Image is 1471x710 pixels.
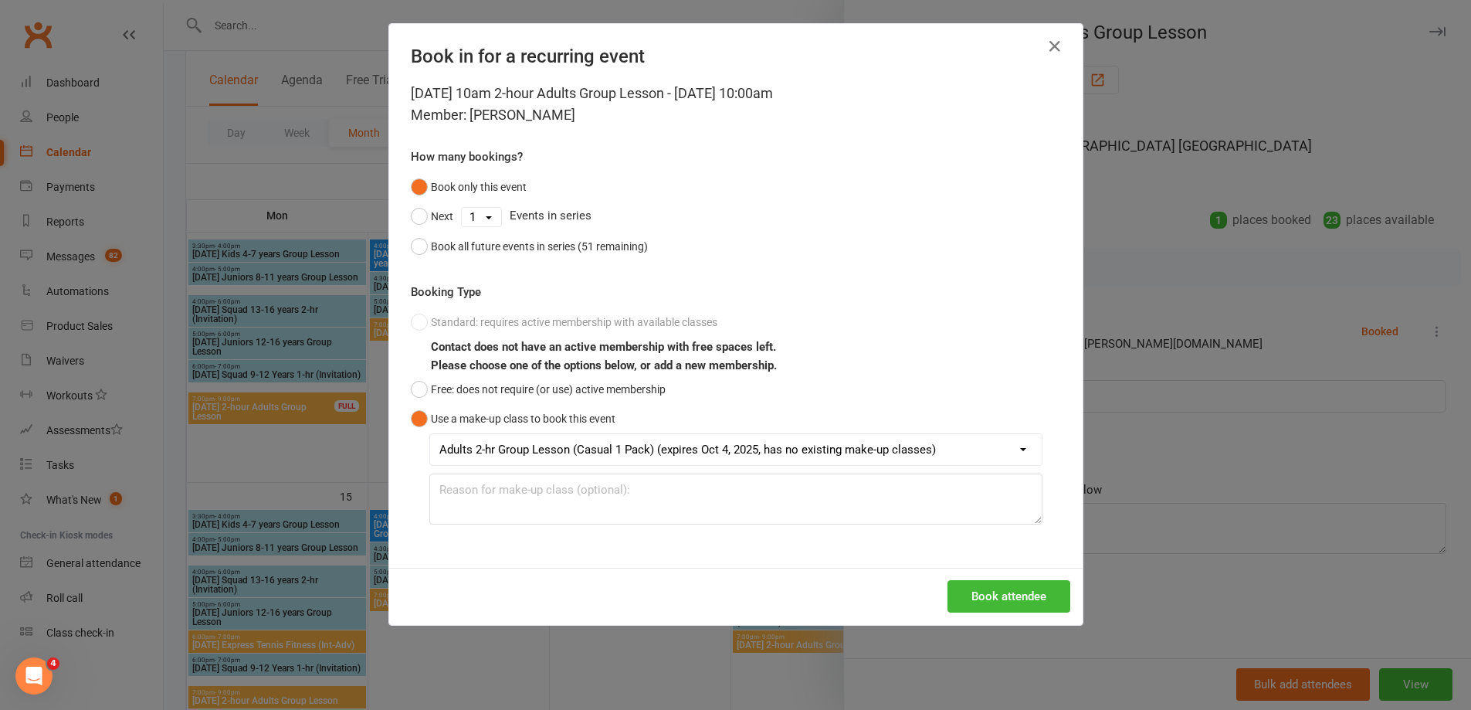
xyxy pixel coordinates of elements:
label: How many bookings? [411,148,523,166]
button: Free: does not require (or use) active membership [411,375,666,404]
button: Next [411,202,453,231]
button: Book only this event [411,172,527,202]
button: Book all future events in series (51 remaining) [411,232,648,261]
span: 4 [47,657,59,670]
b: Please choose one of the options below, or add a new membership. [431,358,777,372]
div: Events in series [411,202,1061,231]
iframe: Intercom live chat [15,657,53,695]
div: [DATE] 10am 2-hour Adults Group Lesson - [DATE] 10:00am Member: [PERSON_NAME] [411,83,1061,126]
h4: Book in for a recurring event [411,46,1061,67]
button: Close [1042,34,1067,59]
button: Use a make-up class to book this event [411,404,615,433]
div: Book all future events in series (51 remaining) [431,238,648,255]
button: Book attendee [947,580,1070,613]
label: Booking Type [411,283,481,301]
b: Contact does not have an active membership with free spaces left. [431,340,776,354]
